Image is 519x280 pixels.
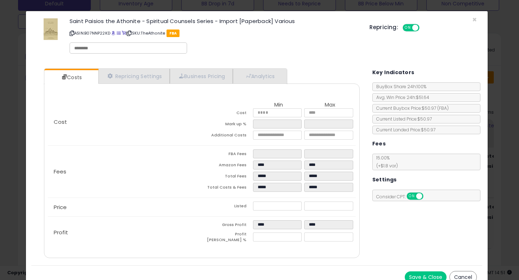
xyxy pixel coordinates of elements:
p: Fees [48,169,202,175]
td: Mark up % [202,119,253,131]
h5: Fees [372,139,386,148]
span: Avg. Win Price 24h: $51.64 [373,94,429,100]
td: Total Costs & Fees [202,183,253,194]
span: Current Buybox Price: [373,105,449,111]
p: Cost [48,119,202,125]
a: Analytics [233,69,286,83]
td: Gross Profit [202,220,253,231]
td: Profit [PERSON_NAME] % [202,231,253,245]
h5: Settings [372,175,397,184]
td: Amazon Fees [202,161,253,172]
p: Profit [48,230,202,235]
a: BuyBox page [111,30,115,36]
span: Current Listed Price: $50.97 [373,116,432,122]
span: OFF [422,193,434,199]
span: × [472,14,477,25]
h5: Key Indicators [372,68,414,77]
h5: Repricing: [369,24,398,30]
p: Price [48,204,202,210]
a: Repricing Settings [98,69,170,83]
a: Your listing only [122,30,126,36]
span: $50.97 [422,105,449,111]
span: BuyBox Share 24h: 100% [373,83,426,90]
p: ASIN: B07NNP22KD | SKU: TheAthonite [70,27,359,39]
span: (+$1.8 var) [373,163,398,169]
th: Min [253,102,304,108]
h3: Saint Paisios the Athonite - Spiritual Counsels Series - Import [Paperback] Various [70,18,359,24]
td: FBA Fees [202,149,253,161]
span: 15.00 % [373,155,398,169]
td: Listed [202,202,253,213]
td: Cost [202,108,253,119]
a: Costs [44,70,98,85]
a: Business Pricing [170,69,233,83]
span: ( FBA ) [437,105,449,111]
span: FBA [167,30,180,37]
span: Current Landed Price: $50.97 [373,127,435,133]
span: OFF [418,25,430,31]
td: Additional Costs [202,131,253,142]
span: ON [403,25,412,31]
img: 41aCFW7W04L._SL60_.jpg [44,18,58,40]
a: All offer listings [117,30,121,36]
span: Consider CPT: [373,194,433,200]
td: Total Fees [202,172,253,183]
span: ON [407,193,416,199]
th: Max [304,102,355,108]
